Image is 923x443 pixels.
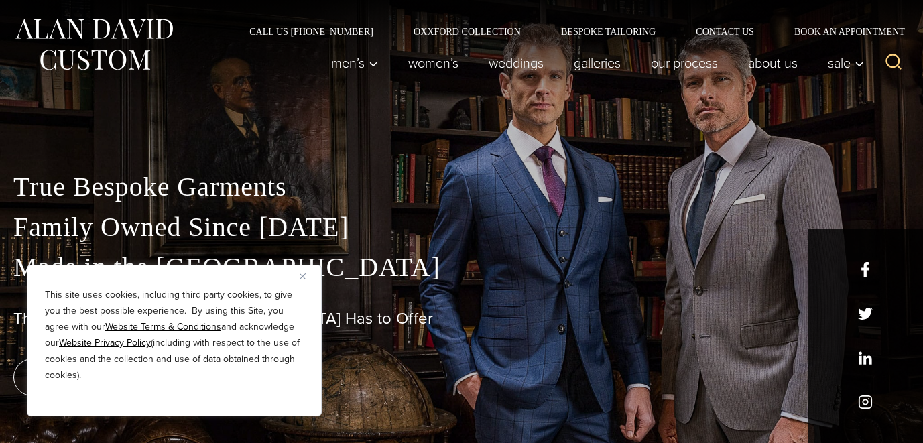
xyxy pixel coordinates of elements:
[636,50,733,76] a: Our Process
[13,15,174,74] img: Alan David Custom
[229,27,393,36] a: Call Us [PHONE_NUMBER]
[13,359,201,396] a: book an appointment
[59,336,151,350] a: Website Privacy Policy
[229,27,910,36] nav: Secondary Navigation
[774,27,910,36] a: Book an Appointment
[393,50,474,76] a: Women’s
[733,50,813,76] a: About Us
[13,167,910,288] p: True Bespoke Garments Family Owned Since [DATE] Made in the [GEOGRAPHIC_DATA]
[393,27,541,36] a: Oxxford Collection
[474,50,559,76] a: weddings
[559,50,636,76] a: Galleries
[300,268,316,284] button: Close
[331,56,378,70] span: Men’s
[541,27,676,36] a: Bespoke Tailoring
[828,56,864,70] span: Sale
[300,273,306,279] img: Close
[13,309,910,328] h1: The Best Custom Suits [GEOGRAPHIC_DATA] Has to Offer
[105,320,221,334] a: Website Terms & Conditions
[45,287,304,383] p: This site uses cookies, including third party cookies, to give you the best possible experience. ...
[676,27,774,36] a: Contact Us
[316,50,871,76] nav: Primary Navigation
[877,47,910,79] button: View Search Form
